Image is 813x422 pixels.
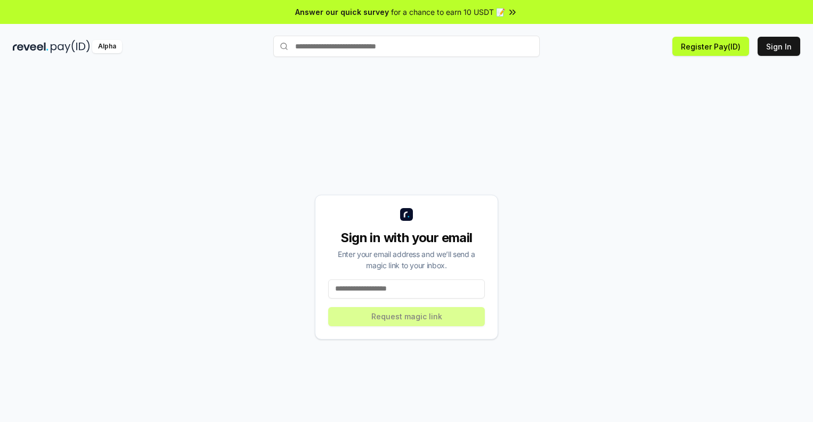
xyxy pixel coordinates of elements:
img: logo_small [400,208,413,221]
span: Answer our quick survey [295,6,389,18]
img: reveel_dark [13,40,48,53]
div: Sign in with your email [328,229,485,246]
img: pay_id [51,40,90,53]
button: Register Pay(ID) [672,37,749,56]
div: Enter your email address and we’ll send a magic link to your inbox. [328,249,485,271]
span: for a chance to earn 10 USDT 📝 [391,6,505,18]
div: Alpha [92,40,122,53]
button: Sign In [758,37,800,56]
